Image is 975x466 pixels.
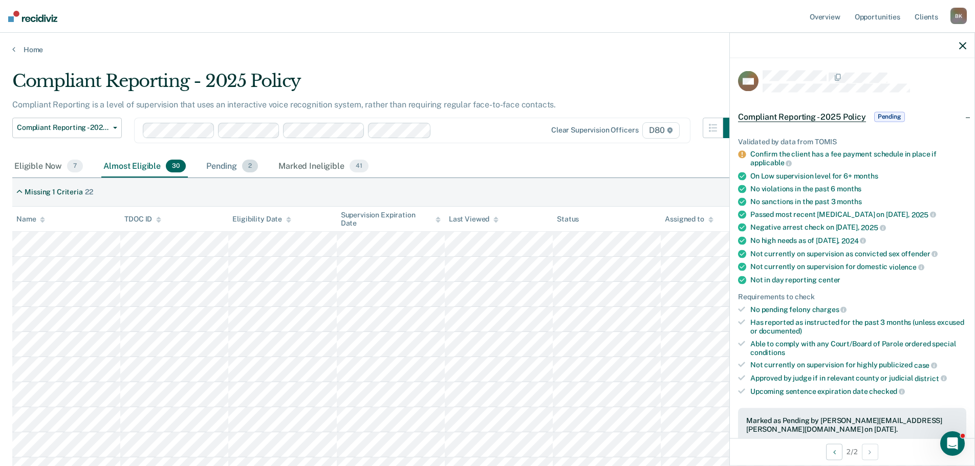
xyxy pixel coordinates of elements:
span: checked [869,387,905,395]
span: Pending [874,112,905,122]
div: Not currently on supervision for highly publicized [750,361,966,370]
div: Compliant Reporting - 2025 PolicyPending [730,100,974,133]
span: conditions [750,348,785,356]
div: B K [950,8,967,24]
div: Marked as Pending by [PERSON_NAME][EMAIL_ADDRESS][PERSON_NAME][DOMAIN_NAME] on [DATE]. [746,416,958,434]
div: Upcoming sentence expiration date [750,387,966,396]
span: violence [889,263,924,271]
div: Not in day reporting [750,275,966,284]
div: Missing 1 Criteria [25,188,82,196]
a: Home [12,45,963,54]
span: months [837,184,861,192]
span: center [818,275,840,283]
span: offender [901,250,938,258]
div: Status [557,215,579,224]
span: 30 [166,160,186,173]
div: Almost Eligible [101,156,188,178]
span: district [915,374,947,382]
div: Compliant Reporting - 2025 Policy [12,71,744,100]
div: 22 [85,188,93,196]
span: charges [812,305,847,314]
div: Marked Ineligible [276,156,370,178]
div: Eligibility Date [232,215,291,224]
div: Able to comply with any Court/Board of Parole ordered special [750,339,966,357]
div: On Low supervision level for 6+ [750,171,966,180]
span: Compliant Reporting - 2025 Policy [17,123,109,132]
span: 7 [67,160,83,173]
div: No high needs as of [DATE], [750,236,966,246]
div: Assigned to [665,215,713,224]
div: Pending [204,156,260,178]
span: 2024 [841,236,866,245]
div: Eligible Now [12,156,85,178]
div: No violations in the past 6 [750,184,966,193]
div: Supervision Expiration Date [341,211,441,228]
div: No pending felony [750,305,966,314]
div: Negative arrest check on [DATE], [750,223,966,232]
div: TDOC ID [124,215,161,224]
div: Validated by data from TOMIS [738,137,966,146]
iframe: Intercom live chat [940,431,965,456]
span: months [854,171,878,180]
span: documented) [759,327,802,335]
div: No sanctions in the past 3 [750,197,966,206]
span: 2025 [912,210,936,218]
button: Next Opportunity [862,443,878,460]
span: 2 [242,160,258,173]
div: Approved by judge if in relevant county or judicial [750,374,966,383]
div: Has reported as instructed for the past 3 months (unless excused or [750,318,966,336]
div: Confirm the client has a fee payment schedule in place if applicable [750,150,966,167]
div: Requirements to check [738,292,966,301]
img: Recidiviz [8,11,57,22]
span: 2025 [861,224,885,232]
div: Not currently on supervision as convicted sex [750,249,966,258]
span: D80 [642,122,679,139]
div: Last Viewed [449,215,499,224]
span: 41 [350,160,369,173]
span: months [837,197,861,205]
div: Not currently on supervision for domestic [750,262,966,272]
div: Name [16,215,45,224]
button: Previous Opportunity [826,443,842,460]
div: Passed most recent [MEDICAL_DATA] on [DATE], [750,210,966,219]
span: Compliant Reporting - 2025 Policy [738,112,866,122]
div: Clear supervision officers [551,126,638,135]
p: Compliant Reporting is a level of supervision that uses an interactive voice recognition system, ... [12,100,556,109]
span: case [914,361,937,369]
div: 2 / 2 [730,438,974,465]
